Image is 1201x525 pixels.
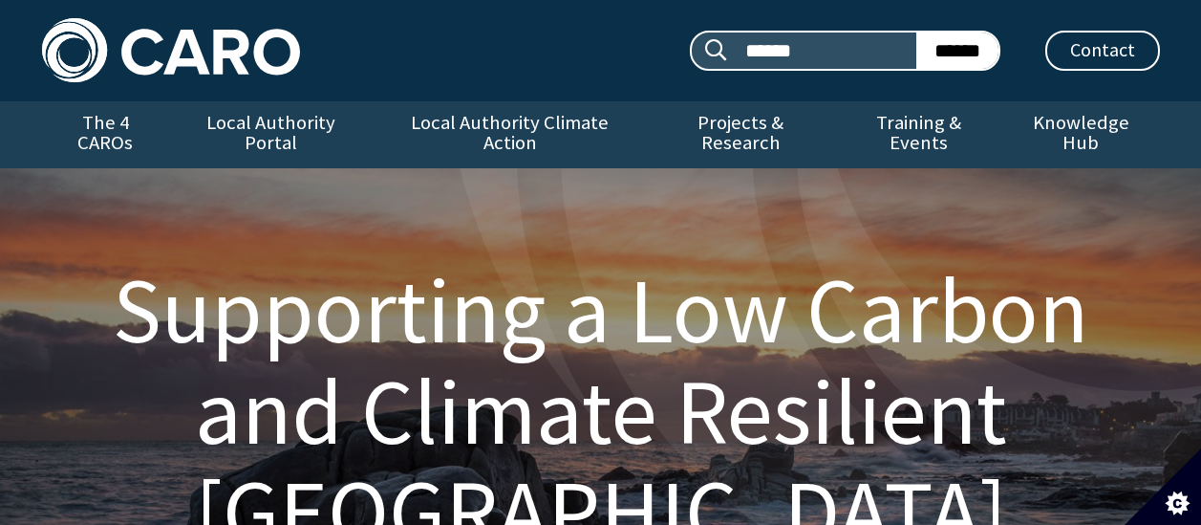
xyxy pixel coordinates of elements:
[169,101,374,168] a: Local Authority Portal
[835,101,1002,168] a: Training & Events
[1045,31,1160,71] a: Contact
[374,101,646,168] a: Local Authority Climate Action
[1125,448,1201,525] button: Set cookie preferences
[42,18,300,82] img: Caro logo
[646,101,835,168] a: Projects & Research
[1002,101,1159,168] a: Knowledge Hub
[42,101,169,168] a: The 4 CAROs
